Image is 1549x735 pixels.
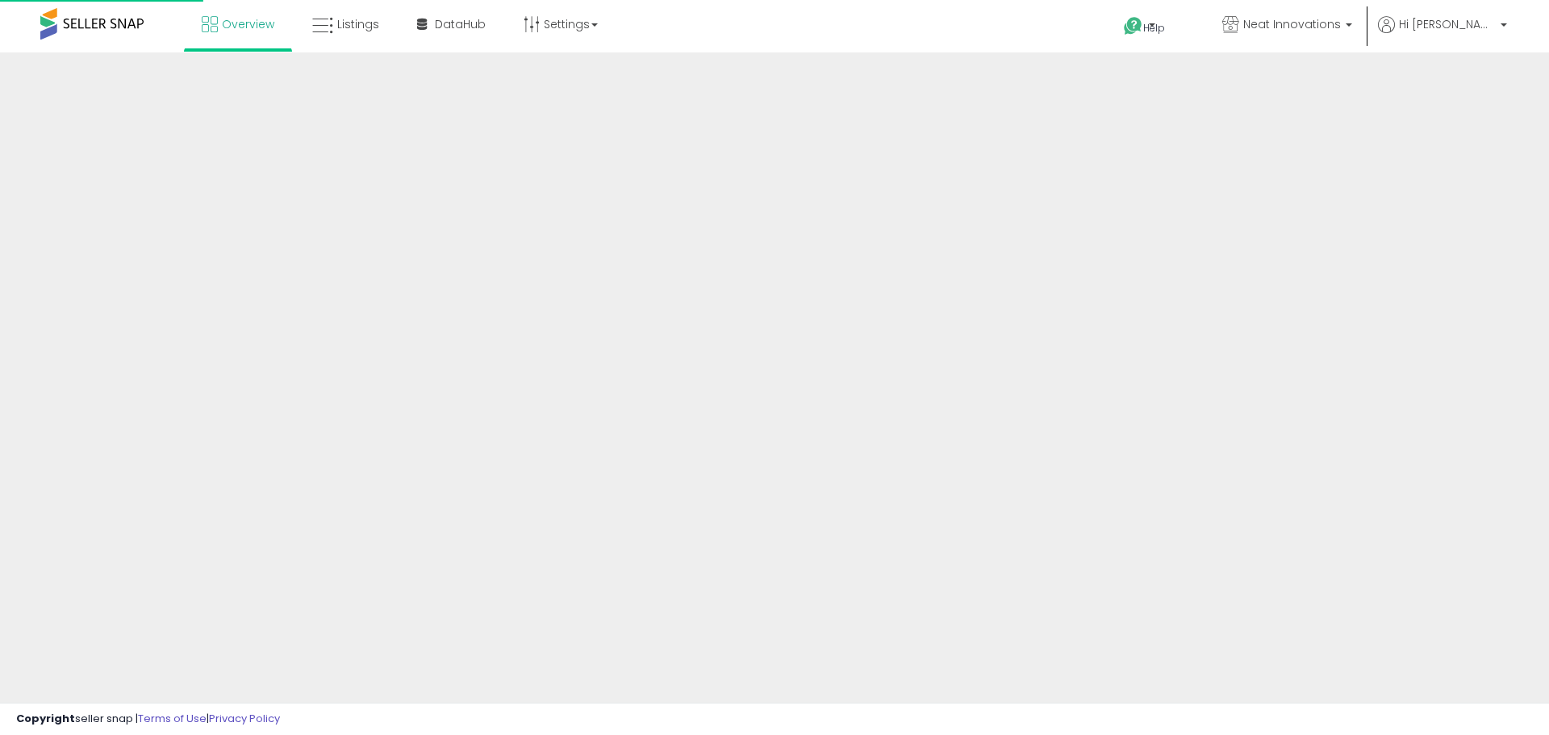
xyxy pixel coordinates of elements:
[1111,4,1196,52] a: Help
[222,16,274,32] span: Overview
[16,712,280,727] div: seller snap | |
[337,16,379,32] span: Listings
[1243,16,1341,32] span: Neat Innovations
[435,16,486,32] span: DataHub
[138,711,207,726] a: Terms of Use
[16,711,75,726] strong: Copyright
[1123,16,1143,36] i: Get Help
[1399,16,1496,32] span: Hi [PERSON_NAME]
[1378,16,1507,52] a: Hi [PERSON_NAME]
[209,711,280,726] a: Privacy Policy
[1143,21,1165,35] span: Help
